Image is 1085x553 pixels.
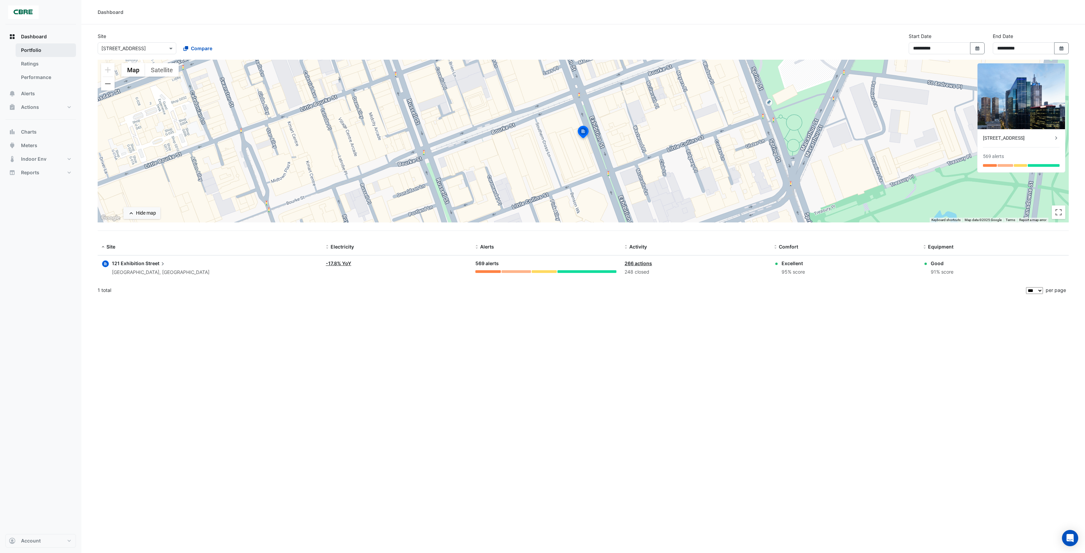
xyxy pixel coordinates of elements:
img: site-pin-selected.svg [576,125,591,141]
fa-icon: Select Date [974,45,981,51]
span: per page [1046,287,1066,293]
span: Meters [21,142,37,149]
label: End Date [993,33,1013,40]
div: 91% score [931,268,953,276]
button: Indoor Env [5,152,76,166]
div: 569 alerts [475,260,617,268]
div: Excellent [782,260,805,267]
span: Electricity [331,244,354,250]
app-icon: Alerts [9,90,16,97]
label: Start Date [909,33,931,40]
button: Reports [5,166,76,179]
div: Hide map [136,210,156,217]
app-icon: Charts [9,129,16,135]
a: Performance [16,71,76,84]
button: Show satellite imagery [145,63,179,77]
a: Portfolio [16,43,76,57]
span: Actions [21,104,39,111]
div: 1 total [98,282,1025,299]
div: [GEOGRAPHIC_DATA], [GEOGRAPHIC_DATA] [112,269,210,276]
span: Compare [191,45,212,52]
span: Indoor Env [21,156,46,162]
button: Toggle fullscreen view [1052,205,1065,219]
button: Compare [179,42,217,54]
button: Zoom in [101,63,115,77]
span: Street [145,260,166,267]
app-icon: Indoor Env [9,156,16,162]
app-icon: Dashboard [9,33,16,40]
span: Alerts [480,244,494,250]
span: Map data ©2025 Google [965,218,1002,222]
a: 266 actions [625,260,652,266]
button: Actions [5,100,76,114]
div: 95% score [782,268,805,276]
span: Charts [21,129,37,135]
span: Reports [21,169,39,176]
a: -17.8% YoY [326,260,351,266]
span: Dashboard [21,33,47,40]
app-icon: Actions [9,104,16,111]
a: Report a map error [1019,218,1046,222]
img: Google [99,214,122,222]
button: Keyboard shortcuts [931,218,961,222]
button: Alerts [5,87,76,100]
app-icon: Reports [9,169,16,176]
button: Hide map [123,207,160,219]
div: Good [931,260,953,267]
button: Account [5,534,76,548]
span: 121 Exhibition [112,260,144,266]
span: Activity [629,244,647,250]
img: 121 Exhibition Street [978,63,1065,129]
button: Dashboard [5,30,76,43]
div: 248 closed [625,268,766,276]
button: Show street map [121,63,145,77]
span: Equipment [928,244,953,250]
span: Comfort [779,244,798,250]
fa-icon: Select Date [1059,45,1065,51]
span: Alerts [21,90,35,97]
button: Zoom out [101,77,115,91]
span: Site [106,244,115,250]
div: [STREET_ADDRESS] [983,135,1053,142]
img: Company Logo [8,5,39,19]
a: Open this area in Google Maps (opens a new window) [99,214,122,222]
label: Site [98,33,106,40]
button: Meters [5,139,76,152]
span: Account [21,537,41,544]
a: Ratings [16,57,76,71]
div: Dashboard [5,43,76,87]
div: Open Intercom Messenger [1062,530,1078,546]
app-icon: Meters [9,142,16,149]
div: 569 alerts [983,153,1004,160]
div: Dashboard [98,8,123,16]
button: Charts [5,125,76,139]
a: Terms (opens in new tab) [1006,218,1015,222]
